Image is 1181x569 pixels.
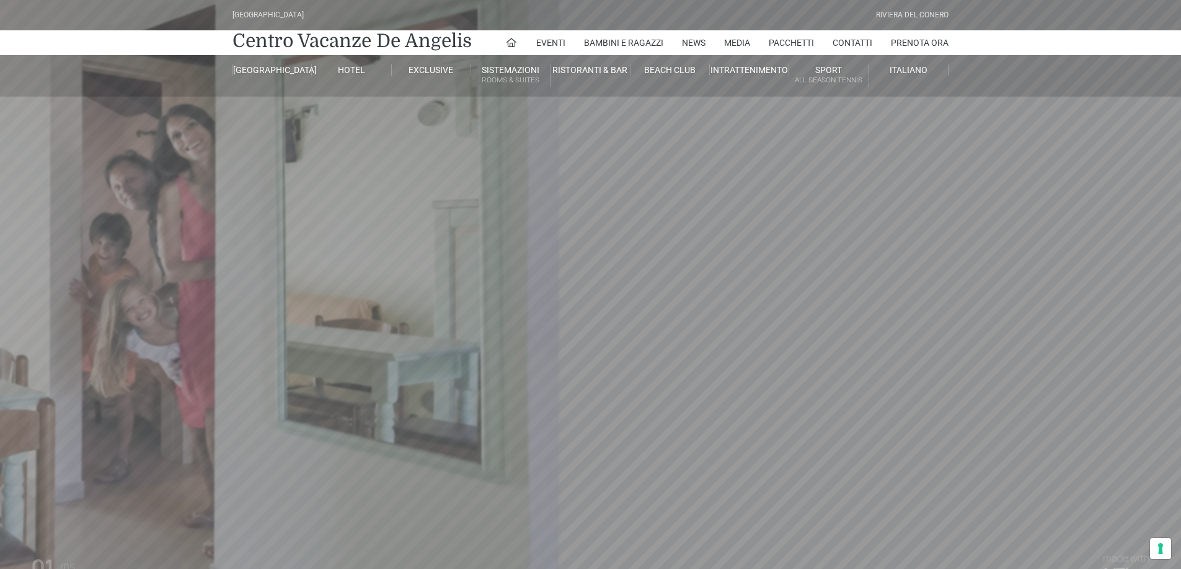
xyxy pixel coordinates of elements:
[869,64,949,76] a: Italiano
[630,64,710,76] a: Beach Club
[769,30,814,55] a: Pacchetti
[471,64,551,87] a: SistemazioniRooms & Suites
[232,64,312,76] a: [GEOGRAPHIC_DATA]
[551,64,630,76] a: Ristoranti & Bar
[584,30,663,55] a: Bambini e Ragazzi
[1150,538,1171,559] button: Le tue preferenze relative al consenso per le tecnologie di tracciamento
[890,65,927,75] span: Italiano
[471,74,550,86] small: Rooms & Suites
[789,74,868,86] small: All Season Tennis
[232,9,304,21] div: [GEOGRAPHIC_DATA]
[232,28,472,53] a: Centro Vacanze De Angelis
[833,30,872,55] a: Contatti
[891,30,949,55] a: Prenota Ora
[710,64,789,76] a: Intrattenimento
[724,30,750,55] a: Media
[392,64,471,76] a: Exclusive
[536,30,565,55] a: Eventi
[682,30,706,55] a: News
[789,64,869,87] a: SportAll Season Tennis
[312,64,391,76] a: Hotel
[876,9,949,21] div: Riviera Del Conero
